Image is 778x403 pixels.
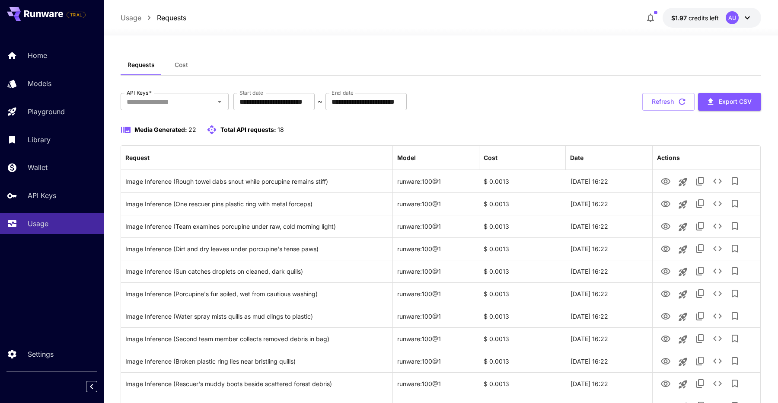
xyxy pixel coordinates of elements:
[566,215,652,237] div: 27 Sep, 2025 16:22
[709,285,726,302] button: See details
[393,237,479,260] div: runware:100@1
[726,262,743,280] button: Add to library
[125,170,388,192] div: Click to copy prompt
[709,307,726,325] button: See details
[566,350,652,372] div: 27 Sep, 2025 16:22
[726,11,739,24] div: AU
[657,240,674,257] button: View
[479,170,566,192] div: $ 0.0013
[726,173,743,190] button: Add to library
[125,328,388,350] div: Click to copy prompt
[566,305,652,327] div: 27 Sep, 2025 16:22
[726,375,743,392] button: Add to library
[239,89,263,96] label: Start date
[692,240,709,257] button: Copy TaskUUID
[393,282,479,305] div: runware:100@1
[28,50,47,61] p: Home
[726,195,743,212] button: Add to library
[657,154,680,161] div: Actions
[726,217,743,235] button: Add to library
[28,134,51,145] p: Library
[709,352,726,370] button: See details
[125,283,388,305] div: Click to copy prompt
[657,352,674,370] button: View
[125,238,388,260] div: Click to copy prompt
[657,307,674,325] button: View
[570,154,583,161] div: Date
[692,195,709,212] button: Copy TaskUUID
[28,78,51,89] p: Models
[709,240,726,257] button: See details
[692,262,709,280] button: Copy TaskUUID
[726,307,743,325] button: Add to library
[671,13,719,22] div: $1.96595
[277,126,284,133] span: 18
[393,192,479,215] div: runware:100@1
[157,13,186,23] a: Requests
[67,12,85,18] span: TRIAL
[709,262,726,280] button: See details
[479,282,566,305] div: $ 0.0013
[121,13,141,23] p: Usage
[393,215,479,237] div: runware:100@1
[674,376,692,393] button: Launch in playground
[566,237,652,260] div: 27 Sep, 2025 16:22
[92,379,104,394] div: Collapse sidebar
[709,217,726,235] button: See details
[67,10,86,20] span: Add your payment card to enable full platform functionality.
[484,154,497,161] div: Cost
[674,286,692,303] button: Launch in playground
[125,305,388,327] div: Click to copy prompt
[692,307,709,325] button: Copy TaskUUID
[479,192,566,215] div: $ 0.0013
[479,305,566,327] div: $ 0.0013
[566,170,652,192] div: 27 Sep, 2025 16:22
[125,350,388,372] div: Click to copy prompt
[393,327,479,350] div: runware:100@1
[692,352,709,370] button: Copy TaskUUID
[674,218,692,236] button: Launch in playground
[393,305,479,327] div: runware:100@1
[332,89,353,96] label: End date
[479,350,566,372] div: $ 0.0013
[726,285,743,302] button: Add to library
[479,215,566,237] div: $ 0.0013
[479,327,566,350] div: $ 0.0013
[28,106,65,117] p: Playground
[125,154,150,161] div: Request
[397,154,416,161] div: Model
[125,193,388,215] div: Click to copy prompt
[566,192,652,215] div: 27 Sep, 2025 16:22
[566,327,652,350] div: 27 Sep, 2025 16:22
[125,373,388,395] div: Click to copy prompt
[657,195,674,212] button: View
[692,173,709,190] button: Copy TaskUUID
[393,260,479,282] div: runware:100@1
[657,329,674,347] button: View
[214,96,226,108] button: Open
[698,93,761,111] button: Export CSV
[128,61,155,69] span: Requests
[692,285,709,302] button: Copy TaskUUID
[674,308,692,326] button: Launch in playground
[28,349,54,359] p: Settings
[566,260,652,282] div: 27 Sep, 2025 16:22
[28,218,48,229] p: Usage
[671,14,689,22] span: $1.97
[726,330,743,347] button: Add to library
[663,8,761,28] button: $1.96595AU
[674,241,692,258] button: Launch in playground
[134,126,187,133] span: Media Generated:
[674,331,692,348] button: Launch in playground
[709,330,726,347] button: See details
[86,381,97,392] button: Collapse sidebar
[657,262,674,280] button: View
[657,285,674,302] button: View
[318,96,322,107] p: ~
[188,126,196,133] span: 22
[689,14,719,22] span: credits left
[566,282,652,305] div: 27 Sep, 2025 16:22
[479,260,566,282] div: $ 0.0013
[127,89,152,96] label: API Keys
